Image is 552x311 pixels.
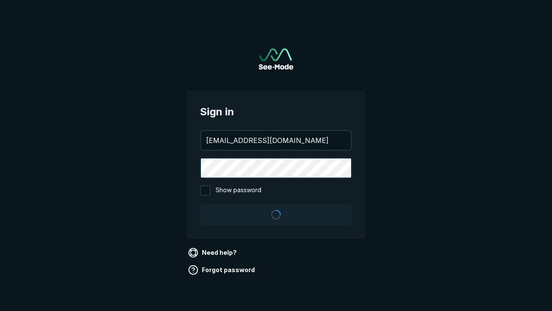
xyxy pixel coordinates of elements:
a: Forgot password [186,263,258,277]
input: your@email.com [201,131,351,150]
a: Need help? [186,246,240,260]
img: See-Mode Logo [259,48,293,70]
a: Go to sign in [259,48,293,70]
span: Show password [216,185,261,196]
span: Sign in [200,104,352,120]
